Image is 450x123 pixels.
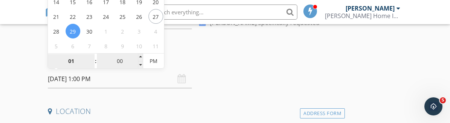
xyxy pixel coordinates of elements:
[82,24,97,38] span: September 30, 2025
[115,9,130,24] span: September 25, 2025
[132,9,147,24] span: September 26, 2025
[48,70,192,88] input: Select date
[325,12,400,20] div: DeLeon Home Inspections
[424,97,442,115] iframe: Intercom live chat
[99,38,113,53] span: October 8, 2025
[132,38,147,53] span: October 10, 2025
[82,9,97,24] span: September 23, 2025
[210,19,320,26] label: [PERSON_NAME] specifically requested
[49,38,64,53] span: October 5, 2025
[48,106,342,116] h4: Location
[148,24,163,38] span: October 4, 2025
[115,24,130,38] span: October 2, 2025
[440,97,446,103] span: 5
[143,54,164,69] span: Click to toggle
[66,38,80,53] span: October 6, 2025
[346,5,395,12] div: [PERSON_NAME]
[48,55,342,65] h4: Date/Time
[45,4,61,20] img: The Best Home Inspection Software - Spectora
[147,5,297,20] input: Search everything...
[148,9,163,24] span: September 27, 2025
[82,38,97,53] span: October 7, 2025
[45,10,129,26] a: SPECTORA
[148,38,163,53] span: October 11, 2025
[132,24,147,38] span: October 3, 2025
[95,54,97,69] span: :
[115,38,130,53] span: October 9, 2025
[99,24,113,38] span: October 1, 2025
[66,24,80,38] span: September 29, 2025
[49,9,64,24] span: September 21, 2025
[300,108,345,118] div: Address Form
[66,9,80,24] span: September 22, 2025
[99,9,113,24] span: September 24, 2025
[49,24,64,38] span: September 28, 2025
